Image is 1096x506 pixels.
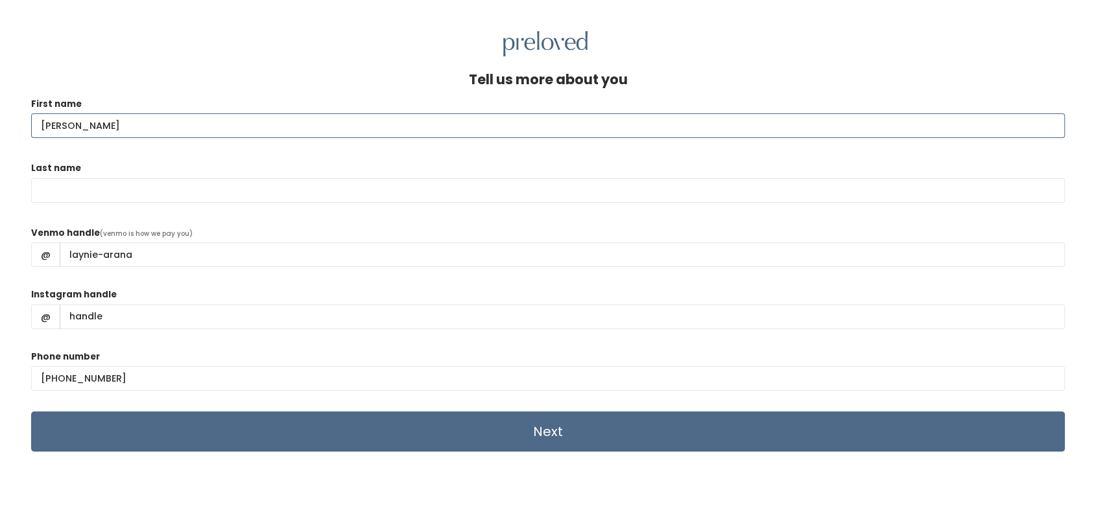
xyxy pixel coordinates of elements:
span: (venmo is how we pay you) [100,229,193,238]
input: handle [60,305,1065,329]
label: Phone number [31,351,100,363]
label: Instagram handle [31,288,117,301]
label: Venmo handle [31,227,100,240]
span: @ [31,305,60,329]
label: First name [31,98,82,111]
h4: Tell us more about you [469,72,628,87]
input: Next [31,411,1065,452]
input: handle [60,242,1065,267]
label: Last name [31,162,81,175]
span: @ [31,242,60,267]
input: (___) ___-____ [31,366,1065,391]
img: preloved logo [503,31,588,56]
